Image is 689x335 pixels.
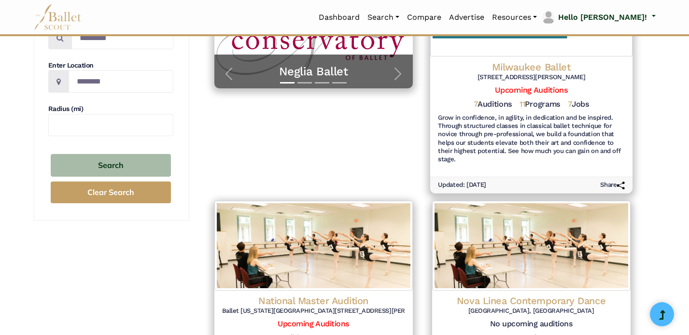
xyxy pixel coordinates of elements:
[568,100,572,109] span: 7
[600,181,625,190] h6: Share
[438,60,625,73] h4: Milwaukee Ballet
[440,307,623,315] h6: [GEOGRAPHIC_DATA], [GEOGRAPHIC_DATA]
[48,61,173,70] h4: Enter Location
[222,307,405,315] h6: Ballet [US_STATE][GEOGRAPHIC_DATA][STREET_ADDRESS][PERSON_NAME]
[541,10,655,25] a: profile picture Hello [PERSON_NAME]!
[51,154,171,177] button: Search
[558,11,647,24] p: Hello [PERSON_NAME]!
[403,7,445,28] a: Compare
[71,27,173,49] input: Search by names...
[445,7,488,28] a: Advertise
[488,7,541,28] a: Resources
[48,104,173,114] h4: Radius (mi)
[438,73,625,82] h6: [STREET_ADDRESS][PERSON_NAME]
[440,319,623,329] h5: No upcoming auditions
[520,100,525,109] span: 11
[297,77,312,88] button: Slide 2
[332,77,347,88] button: Slide 4
[438,114,625,164] h6: Grow in confidence, in agility, in dedication and be inspired. Through structured classes in clas...
[438,181,486,190] h6: Updated: [DATE]
[280,77,295,88] button: Slide 1
[222,294,405,307] h4: National Master Audition
[568,100,589,110] h5: Jobs
[224,64,403,79] a: Neglia Ballet
[474,100,512,110] h5: Auditions
[315,7,364,28] a: Dashboard
[214,201,413,291] img: Logo
[364,7,403,28] a: Search
[51,181,171,203] button: Clear Search
[432,201,631,291] img: Logo
[440,294,623,307] h4: Nova Linea Contemporary Dance
[315,77,329,88] button: Slide 3
[474,100,478,109] span: 7
[542,11,555,24] img: profile picture
[69,70,173,93] input: Location
[520,100,560,110] h5: Programs
[495,85,567,95] a: Upcoming Auditions
[278,319,349,328] a: Upcoming Auditions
